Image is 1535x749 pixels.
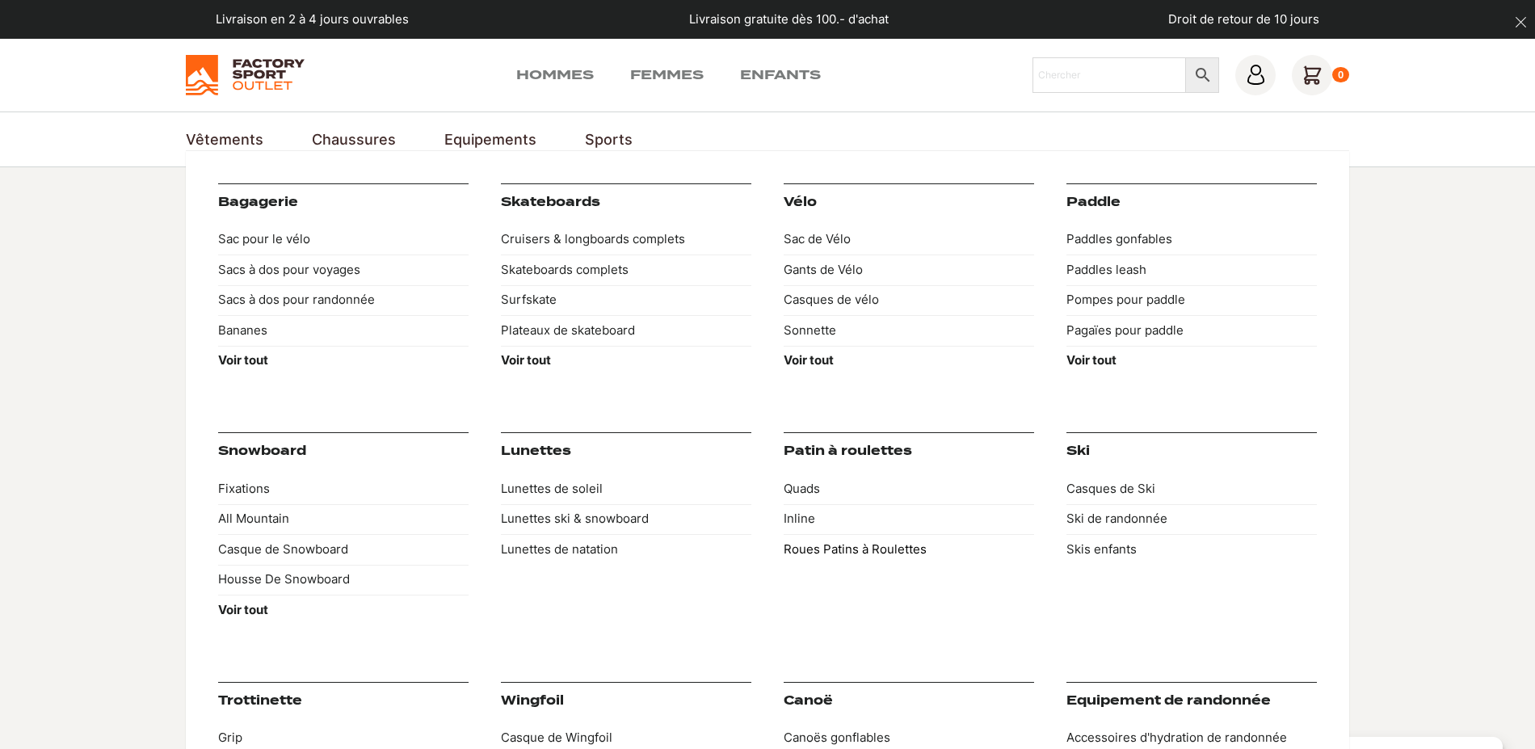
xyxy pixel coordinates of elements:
[1066,504,1317,535] a: Ski de randonnée
[784,315,1034,346] a: Sonnette
[630,65,704,85] a: Femmes
[1032,57,1187,93] input: Chercher
[501,285,751,316] a: Surfskate
[216,11,409,29] p: Livraison en 2 à 4 jours ouvrables
[218,602,268,617] strong: Voir tout
[1066,285,1317,316] a: Pompes pour paddle
[784,352,834,368] strong: Voir tout
[784,534,1034,565] a: Roues Patins à Roulettes
[501,346,751,377] a: Voir tout
[501,444,571,458] a: Lunettes
[1066,315,1317,346] a: Pagaïes pour paddle
[218,352,268,368] strong: Voir tout
[1066,693,1271,708] a: Equipement de randonnée
[444,128,536,150] a: Equipements
[501,693,564,708] a: Wingfoil
[1168,11,1319,29] p: Droit de retour de 10 jours
[784,473,1034,504] a: Quads
[689,11,889,29] p: Livraison gratuite dès 100.- d'achat
[784,504,1034,535] a: Inline
[1066,444,1090,458] a: Ski
[218,693,302,708] a: Trottinette
[784,225,1034,255] a: Sac de Vélo
[1066,534,1317,565] a: Skis enfants
[784,195,817,209] a: Vélo
[218,315,469,346] a: Bananes
[186,55,305,95] img: Factory Sport Outlet
[1066,473,1317,504] a: Casques de Ski
[501,534,751,565] a: Lunettes de natation
[218,565,469,595] a: Housse De Snowboard
[312,128,396,150] a: Chaussures
[501,255,751,285] a: Skateboards complets
[218,255,469,285] a: Sacs à dos pour voyages
[1507,8,1535,36] button: dismiss
[1066,195,1121,209] a: Paddle
[1066,225,1317,255] a: Paddles gonfables
[784,255,1034,285] a: Gants de Vélo
[1066,352,1117,368] strong: Voir tout
[516,65,594,85] a: Hommes
[218,504,469,535] a: All Mountain
[218,225,469,255] a: Sac pour le vélo
[501,504,751,535] a: Lunettes ski & snowboard
[1332,67,1349,83] div: 0
[218,346,469,377] a: Voir tout
[218,444,306,458] a: Snowboard
[501,315,751,346] a: Plateaux de skateboard
[784,693,833,708] a: Canoë
[218,473,469,504] a: Fixations
[501,195,600,209] a: Skateboards
[784,346,1034,377] a: Voir tout
[501,225,751,255] a: Cruisers & longboards complets
[740,65,821,85] a: Enfants
[501,473,751,504] a: Lunettes de soleil
[218,595,469,625] a: Voir tout
[218,285,469,316] a: Sacs à dos pour randonnée
[218,195,298,209] a: Bagagerie
[501,352,551,368] strong: Voir tout
[1066,346,1317,377] a: Voir tout
[218,534,469,565] a: Casque de Snowboard
[784,444,912,458] a: Patin à roulettes
[784,285,1034,316] a: Casques de vélo
[585,128,633,150] a: Sports
[1066,255,1317,285] a: Paddles leash
[186,128,263,150] a: Vêtements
